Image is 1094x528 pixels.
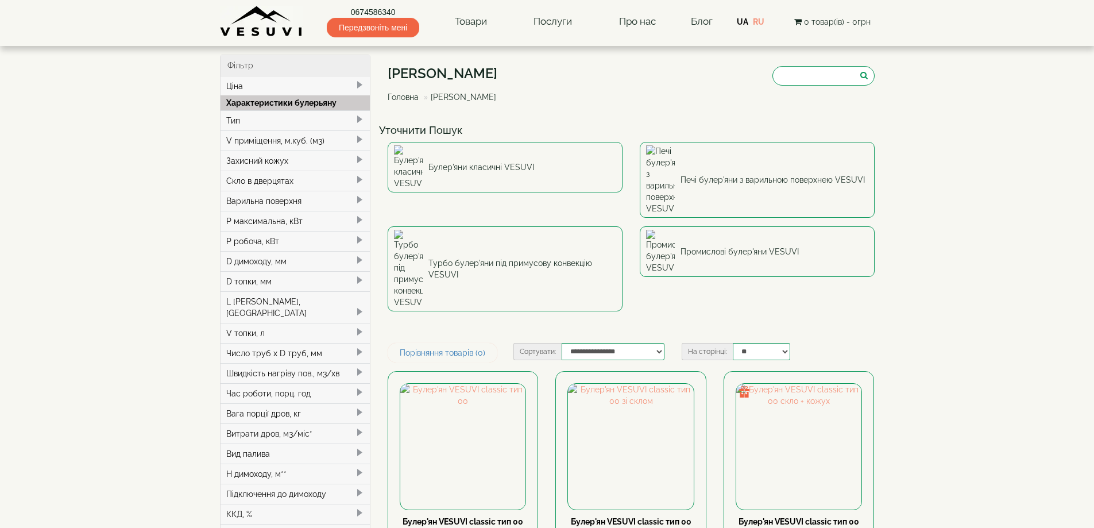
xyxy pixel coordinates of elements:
[522,9,583,35] a: Послуги
[403,517,523,526] a: Булер'ян VESUVI classic тип 00
[221,110,370,130] div: Тип
[804,17,871,26] span: 0 товар(ів) - 0грн
[737,17,748,26] a: UA
[646,145,675,214] img: Печі булер'яни з варильною поверхнею VESUVI
[221,484,370,504] div: Підключення до димоходу
[394,145,423,189] img: Булер'яни класичні VESUVI
[739,386,750,398] img: gift
[221,211,370,231] div: P максимальна, кВт
[221,343,370,363] div: Число труб x D труб, мм
[221,291,370,323] div: L [PERSON_NAME], [GEOGRAPHIC_DATA]
[221,504,370,524] div: ККД, %
[513,343,562,360] label: Сортувати:
[221,403,370,423] div: Вага порції дров, кг
[221,55,370,76] div: Фільтр
[221,130,370,151] div: V приміщення, м.куб. (м3)
[221,383,370,403] div: Час роботи, порц. год
[443,9,498,35] a: Товари
[753,17,764,26] a: RU
[388,142,623,192] a: Булер'яни класичні VESUVI Булер'яни класичні VESUVI
[388,66,505,81] h1: [PERSON_NAME]
[388,343,497,363] a: Порівняння товарів (0)
[221,271,370,291] div: D топки, мм
[221,95,370,110] div: Характеристики булерьяну
[791,16,874,28] button: 0 товар(ів) - 0грн
[221,251,370,271] div: D димоходу, мм
[221,363,370,383] div: Швидкість нагріву пов., м3/хв
[221,171,370,191] div: Скло в дверцятах
[568,384,693,509] img: Булер'ян VESUVI classic тип 00 зі склом
[221,191,370,211] div: Варильна поверхня
[691,16,713,27] a: Блог
[327,6,419,18] a: 0674586340
[608,9,667,35] a: Про нас
[394,230,423,308] img: Турбо булер'яни під примусову конвекцію VESUVI
[221,444,370,464] div: Вид палива
[646,230,675,273] img: Промислові булер'яни VESUVI
[221,423,370,444] div: Витрати дров, м3/міс*
[220,6,303,37] img: Завод VESUVI
[379,125,883,136] h4: Уточнити Пошук
[221,76,370,96] div: Ціна
[682,343,733,360] label: На сторінці:
[640,142,875,218] a: Печі булер'яни з варильною поверхнею VESUVI Печі булер'яни з варильною поверхнею VESUVI
[388,226,623,311] a: Турбо булер'яни під примусову конвекцію VESUVI Турбо булер'яни під примусову конвекцію VESUVI
[221,231,370,251] div: P робоча, кВт
[327,18,419,37] span: Передзвоніть мені
[400,384,525,509] img: Булер'ян VESUVI classic тип 00
[388,93,419,102] a: Головна
[221,323,370,343] div: V топки, л
[421,91,496,103] li: [PERSON_NAME]
[221,464,370,484] div: H димоходу, м**
[221,151,370,171] div: Захисний кожух
[640,226,875,277] a: Промислові булер'яни VESUVI Промислові булер'яни VESUVI
[736,384,861,509] img: Булер'ян VESUVI classic тип 00 скло + кожух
